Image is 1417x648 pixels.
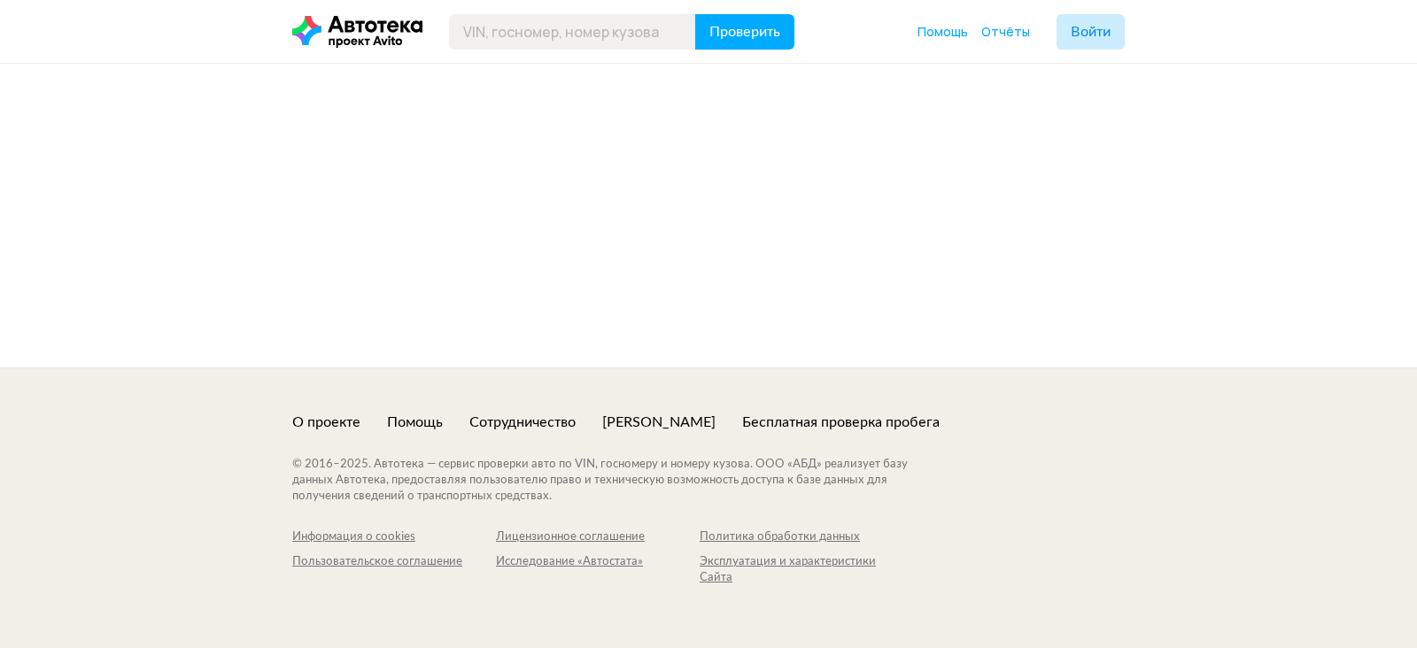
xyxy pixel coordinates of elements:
div: Пользовательское соглашение [292,554,496,570]
span: Войти [1071,25,1111,39]
button: Войти [1057,14,1125,50]
a: Помощь [918,23,968,41]
div: © 2016– 2025 . Автотека — сервис проверки авто по VIN, госномеру и номеру кузова. ООО «АБД» реали... [292,457,943,505]
a: Отчёты [981,23,1030,41]
a: Бесплатная проверка пробега [742,413,940,432]
span: Отчёты [981,23,1030,40]
a: Лицензионное соглашение [496,529,700,545]
a: [PERSON_NAME] [602,413,716,432]
div: Исследование «Автостата» [496,554,700,570]
input: VIN, госномер, номер кузова [449,14,696,50]
span: Проверить [709,25,780,39]
button: Проверить [695,14,794,50]
span: Помощь [918,23,968,40]
a: Сотрудничество [469,413,576,432]
a: Политика обработки данных [700,529,903,545]
a: Помощь [387,413,443,432]
a: Пользовательское соглашение [292,554,496,586]
a: Исследование «Автостата» [496,554,700,586]
a: Информация о cookies [292,529,496,545]
a: Эксплуатация и характеристики Сайта [700,554,903,586]
a: О проекте [292,413,360,432]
